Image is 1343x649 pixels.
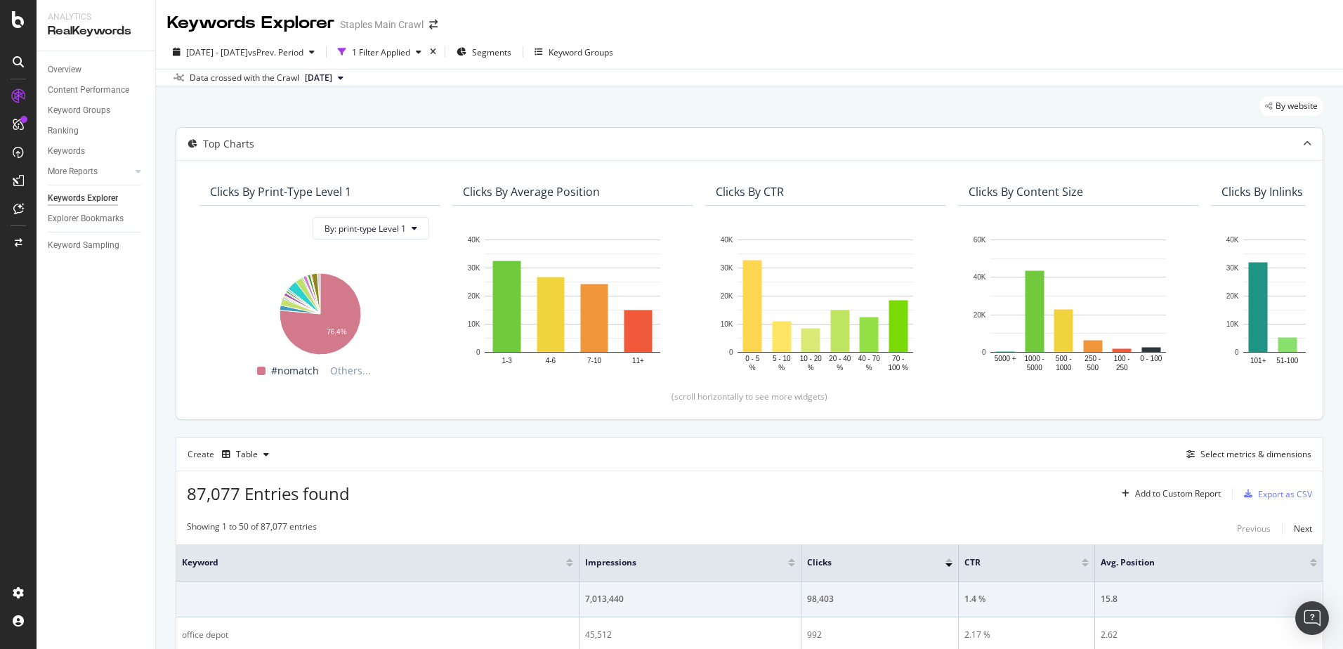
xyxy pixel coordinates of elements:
div: Ranking [48,124,79,138]
div: Clicks By Content Size [969,185,1083,199]
div: 1.4 % [964,593,1089,605]
text: 20K [721,292,733,300]
div: 2.17 % [964,629,1089,641]
text: 0 [982,348,986,356]
div: arrow-right-arrow-left [429,20,438,29]
text: 20 - 40 [829,355,851,362]
button: Add to Custom Report [1116,483,1221,505]
text: 11+ [632,357,644,365]
span: 87,077 Entries found [187,482,350,505]
div: Clicks By Inlinks [1221,185,1303,199]
text: 0 [1235,348,1239,356]
span: Impressions [585,556,767,569]
div: Top Charts [203,137,254,151]
div: Showing 1 to 50 of 87,077 entries [187,520,317,537]
button: Keyword Groups [529,41,619,63]
div: times [427,45,439,59]
div: Keyword Groups [549,46,613,58]
div: More Reports [48,164,98,179]
div: Table [236,450,258,459]
span: Avg. Position [1101,556,1289,569]
div: (scroll horizontally to see more widgets) [193,391,1306,402]
text: 30K [721,264,733,272]
button: By: print-type Level 1 [313,217,429,240]
div: Analytics [48,11,144,23]
text: % [749,364,756,372]
div: legacy label [1259,96,1323,116]
div: Select metrics & dimensions [1200,448,1311,460]
div: 98,403 [807,593,952,605]
svg: A chart. [969,232,1188,374]
div: Next [1294,523,1312,535]
span: CTR [964,556,1061,569]
svg: A chart. [210,266,429,357]
div: Keyword Groups [48,103,110,118]
div: 15.8 [1101,593,1317,605]
span: Segments [472,46,511,58]
button: Table [216,443,275,466]
text: 7-10 [587,357,601,365]
text: 30K [468,264,480,272]
div: 45,512 [585,629,795,641]
div: Add to Custom Report [1135,490,1221,498]
div: Overview [48,63,81,77]
svg: A chart. [463,232,682,374]
div: 992 [807,629,952,641]
text: 40K [468,236,480,244]
text: 20K [468,292,480,300]
div: Staples Main Crawl [340,18,424,32]
div: Create [188,443,275,466]
text: 5 - 10 [773,355,791,362]
text: 1-3 [502,357,512,365]
text: 40K [721,236,733,244]
span: vs Prev. Period [248,46,303,58]
a: Keyword Sampling [48,238,145,253]
text: 0 [729,348,733,356]
a: More Reports [48,164,131,179]
text: % [808,364,814,372]
div: Clicks By Average Position [463,185,600,199]
div: Clicks By CTR [716,185,784,199]
div: 1 Filter Applied [352,46,410,58]
div: Keywords [48,144,85,159]
a: Ranking [48,124,145,138]
text: 51-100 [1276,357,1299,365]
div: 2.62 [1101,629,1317,641]
span: #nomatch [271,362,319,379]
div: Clicks By print-type Level 1 [210,185,351,199]
svg: A chart. [716,232,935,374]
div: Keywords Explorer [167,11,334,35]
text: 10 - 20 [800,355,823,362]
div: Content Performance [48,83,129,98]
text: 4-6 [546,357,556,365]
text: 30K [1226,264,1239,272]
span: By website [1276,102,1318,110]
div: Keyword Sampling [48,238,119,253]
a: Keywords [48,144,145,159]
text: 250 [1116,364,1128,372]
text: 20K [974,311,986,319]
text: 10K [468,320,480,328]
span: 2025 Aug. 15th [305,72,332,84]
button: [DATE] [299,70,349,86]
text: 40K [974,274,986,282]
text: 70 - [892,355,904,362]
text: 5000 [1027,364,1043,372]
span: Keyword [182,556,545,569]
button: Select metrics & dimensions [1181,446,1311,463]
span: [DATE] - [DATE] [186,46,248,58]
text: % [837,364,843,372]
text: 20K [1226,292,1239,300]
text: 1000 [1056,364,1072,372]
span: Clicks [807,556,924,569]
text: 76.4% [327,328,346,336]
div: Explorer Bookmarks [48,211,124,226]
text: 5000 + [995,355,1016,362]
a: Keyword Groups [48,103,145,118]
text: % [866,364,872,372]
div: Open Intercom Messenger [1295,601,1329,635]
